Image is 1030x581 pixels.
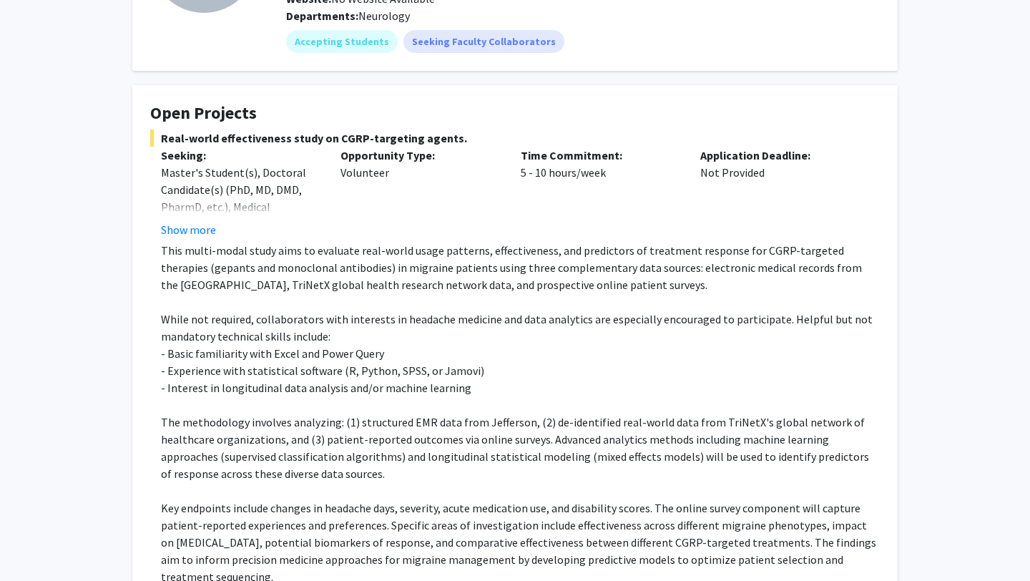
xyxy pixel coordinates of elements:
iframe: Chat [11,517,61,570]
p: Application Deadline: [700,147,858,164]
button: Show more [161,221,216,238]
b: Departments: [286,9,358,23]
div: 5 - 10 hours/week [510,147,690,238]
p: - Experience with statistical software (R, Python, SPSS, or Jamovi) [161,362,880,379]
h4: Open Projects [150,103,880,124]
span: Real-world effectiveness study on CGRP-targeting agents. [150,130,880,147]
mat-chip: Seeking Faculty Collaborators [403,30,564,53]
p: Seeking: [161,147,319,164]
p: The methodology involves analyzing: (1) structured EMR data from Jefferson, (2) de-identified rea... [161,414,880,482]
mat-chip: Accepting Students [286,30,398,53]
p: - Interest in longitudinal data analysis and/or machine learning [161,379,880,396]
p: - Basic familiarity with Excel and Power Query [161,345,880,362]
div: Not Provided [690,147,869,238]
p: While not required, collaborators with interests in headache medicine and data analytics are espe... [161,311,880,345]
p: Time Commitment: [521,147,679,164]
span: Neurology [358,9,410,23]
p: Opportunity Type: [340,147,499,164]
p: This multi-modal study aims to evaluate real-world usage patterns, effectiveness, and predictors ... [161,242,880,293]
div: Master's Student(s), Doctoral Candidate(s) (PhD, MD, DMD, PharmD, etc.), Medical Resident(s) / Me... [161,164,319,250]
div: Volunteer [330,147,509,238]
